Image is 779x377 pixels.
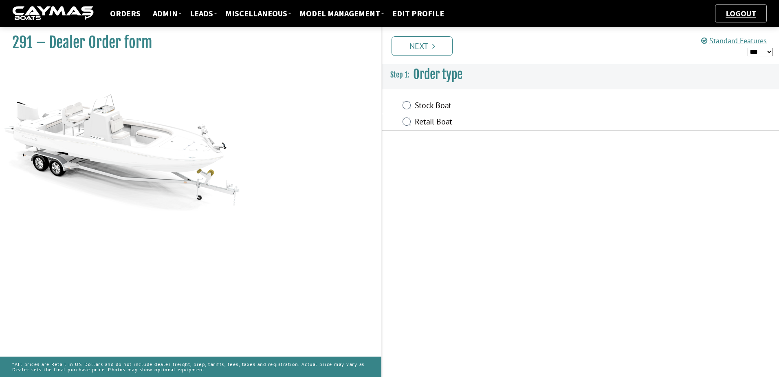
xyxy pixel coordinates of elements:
a: Standard Features [701,36,767,45]
h1: 291 – Dealer Order form [12,33,361,52]
a: Next [392,36,453,56]
a: Leads [186,8,217,19]
label: Stock Boat [415,100,633,112]
a: ADMIN [149,8,182,19]
p: *All prices are Retail in US Dollars and do not include dealer freight, prep, tariffs, fees, taxe... [12,357,369,376]
ul: Pagination [389,35,779,56]
img: caymas-dealer-connect-2ed40d3bc7270c1d8d7ffb4b79bf05adc795679939227970def78ec6f6c03838.gif [12,6,94,21]
a: Orders [106,8,145,19]
a: Edit Profile [388,8,448,19]
h3: Order type [382,60,779,90]
a: Logout [722,8,760,18]
a: Model Management [295,8,384,19]
a: Miscellaneous [221,8,291,19]
label: Retail Boat [415,117,633,129]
